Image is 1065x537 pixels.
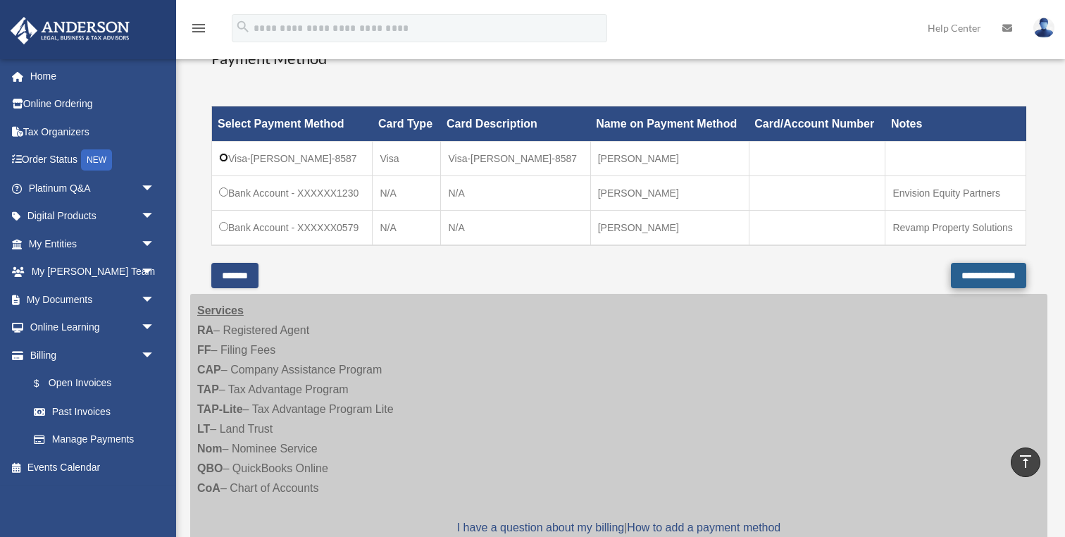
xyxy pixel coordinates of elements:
span: arrow_drop_down [141,202,169,231]
td: N/A [373,210,441,245]
td: Visa-[PERSON_NAME]-8587 [212,141,373,175]
a: My Documentsarrow_drop_down [10,285,176,314]
th: Name on Payment Method [590,106,749,141]
strong: QBO [197,462,223,474]
th: Notes [885,106,1026,141]
a: menu [190,25,207,37]
td: [PERSON_NAME] [590,141,749,175]
a: Billingarrow_drop_down [10,341,169,369]
a: Manage Payments [20,426,169,454]
a: Past Invoices [20,397,169,426]
a: How to add a payment method [627,521,780,533]
span: arrow_drop_down [141,258,169,287]
img: Anderson Advisors Platinum Portal [6,17,134,44]
a: Digital Productsarrow_drop_down [10,202,176,230]
th: Card Description [441,106,590,141]
strong: LT [197,423,210,435]
th: Card/Account Number [749,106,885,141]
a: Events Calendar [10,453,176,481]
a: Home [10,62,176,90]
td: N/A [441,210,590,245]
td: Visa-[PERSON_NAME]-8587 [441,141,590,175]
img: User Pic [1033,18,1054,38]
td: [PERSON_NAME] [590,210,749,245]
td: [PERSON_NAME] [590,175,749,210]
td: Revamp Property Solutions [885,210,1026,245]
a: I have a question about my billing [457,521,624,533]
td: Bank Account - XXXXXX0579 [212,210,373,245]
strong: TAP [197,383,219,395]
strong: Services [197,304,244,316]
a: Order StatusNEW [10,146,176,175]
span: $ [42,375,49,393]
span: arrow_drop_down [141,341,169,370]
th: Card Type [373,106,441,141]
td: N/A [373,175,441,210]
a: My Entitiesarrow_drop_down [10,230,176,258]
span: arrow_drop_down [141,285,169,314]
strong: CAP [197,364,221,376]
a: Platinum Q&Aarrow_drop_down [10,174,176,202]
td: Visa [373,141,441,175]
span: arrow_drop_down [141,230,169,259]
th: Select Payment Method [212,106,373,141]
a: Online Learningarrow_drop_down [10,314,176,342]
a: vertical_align_top [1011,447,1040,477]
td: Envision Equity Partners [885,175,1026,210]
div: NEW [81,149,112,171]
a: My [PERSON_NAME] Teamarrow_drop_down [10,258,176,286]
td: Bank Account - XXXXXX1230 [212,175,373,210]
a: Online Ordering [10,90,176,118]
strong: RA [197,324,213,336]
i: search [235,19,251,35]
strong: CoA [197,482,220,494]
a: Tax Organizers [10,118,176,146]
i: vertical_align_top [1017,453,1034,470]
span: arrow_drop_down [141,174,169,203]
i: menu [190,20,207,37]
td: N/A [441,175,590,210]
strong: FF [197,344,211,356]
strong: Nom [197,443,223,455]
a: $Open Invoices [20,369,162,398]
strong: TAP-Lite [197,403,243,415]
span: arrow_drop_down [141,314,169,342]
